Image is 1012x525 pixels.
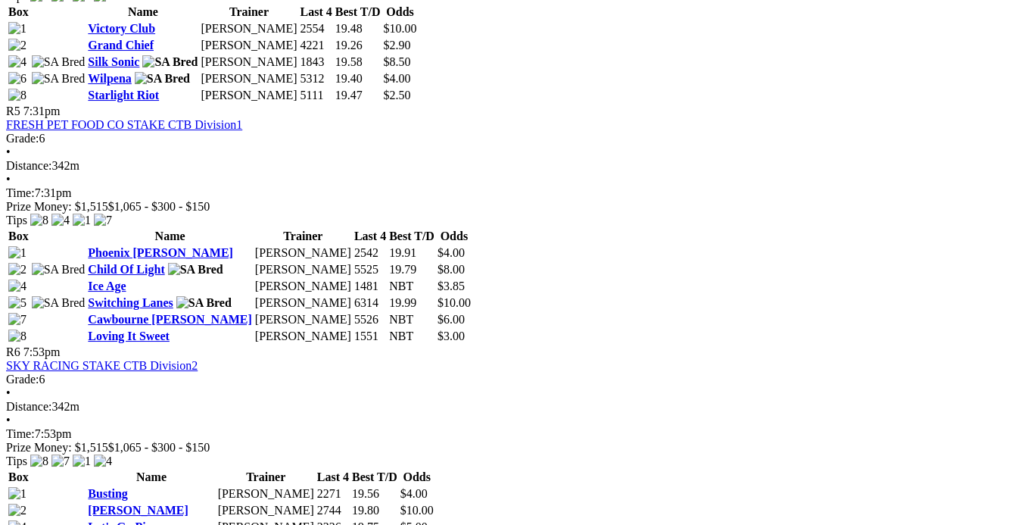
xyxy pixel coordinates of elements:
span: • [6,414,11,427]
span: • [6,386,11,399]
img: 8 [30,214,48,227]
a: Ice Age [88,280,126,292]
span: Grade: [6,373,39,386]
a: Silk Sonic [88,55,139,68]
img: 7 [94,214,112,227]
span: Box [8,230,29,242]
th: Trainer [217,470,315,485]
td: 2744 [316,503,350,518]
td: 4221 [300,38,333,53]
img: SA Bred [142,55,198,69]
img: SA Bred [168,263,223,277]
th: Last 4 [300,5,333,20]
span: R5 [6,105,20,117]
span: Grade: [6,132,39,145]
span: Time: [6,186,35,199]
td: NBT [388,312,435,327]
span: $4.00 [400,487,428,500]
span: Box [8,5,29,18]
img: 8 [30,455,48,468]
th: Name [87,229,252,244]
td: [PERSON_NAME] [254,262,352,277]
td: 19.91 [388,245,435,261]
span: $10.00 [437,296,471,309]
span: 7:31pm [23,105,61,117]
span: $10.00 [400,504,434,517]
span: $3.85 [437,280,465,292]
span: Tips [6,214,27,227]
a: SKY RACING STAKE CTB Division2 [6,359,198,372]
img: 7 [8,313,26,327]
th: Odds [383,5,418,20]
th: Best T/D [335,5,381,20]
span: $8.00 [437,263,465,276]
span: Time: [6,427,35,440]
div: Prize Money: $1,515 [6,441,1006,455]
td: [PERSON_NAME] [254,295,352,311]
a: Starlight Riot [88,89,159,102]
td: NBT [388,329,435,344]
span: $6.00 [437,313,465,326]
img: 1 [73,455,91,468]
th: Trainer [254,229,352,244]
img: SA Bred [32,72,86,86]
td: 5111 [300,88,333,103]
td: 5526 [353,312,387,327]
span: Distance: [6,159,51,172]
th: Odds [437,229,472,244]
a: Busting [88,487,127,500]
td: [PERSON_NAME] [200,71,297,86]
td: 1843 [300,55,333,70]
img: 5 [8,296,26,310]
img: 2 [8,39,26,52]
td: [PERSON_NAME] [200,88,297,103]
img: 1 [8,487,26,501]
img: 6 [8,72,26,86]
span: Tips [6,455,27,467]
img: 4 [8,55,26,69]
td: 2271 [316,486,350,502]
a: Phoenix [PERSON_NAME] [88,246,233,259]
img: SA Bred [135,72,190,86]
span: R6 [6,345,20,358]
td: 2554 [300,21,333,36]
img: SA Bred [32,296,86,310]
td: 1481 [353,279,387,294]
img: 2 [8,504,26,517]
div: 342m [6,159,1006,173]
td: 1551 [353,329,387,344]
td: 19.56 [351,486,398,502]
td: 6314 [353,295,387,311]
td: 2542 [353,245,387,261]
td: [PERSON_NAME] [200,38,297,53]
img: 8 [8,330,26,343]
th: Last 4 [316,470,350,485]
td: [PERSON_NAME] [254,329,352,344]
td: [PERSON_NAME] [217,486,315,502]
td: [PERSON_NAME] [200,55,297,70]
img: 1 [8,246,26,260]
td: 19.99 [388,295,435,311]
a: [PERSON_NAME] [88,504,188,517]
img: 7 [51,455,70,468]
td: 19.79 [388,262,435,277]
td: 19.40 [335,71,381,86]
span: • [6,145,11,158]
th: Name [87,5,198,20]
th: Trainer [200,5,297,20]
td: 19.47 [335,88,381,103]
span: Box [8,470,29,483]
span: $4.00 [437,246,465,259]
img: SA Bred [32,263,86,277]
span: • [6,173,11,186]
a: Victory Club [88,22,155,35]
a: FRESH PET FOOD CO STAKE CTB Division1 [6,118,242,131]
img: SA Bred [32,55,86,69]
td: NBT [388,279,435,294]
span: 7:53pm [23,345,61,358]
img: 8 [8,89,26,102]
span: $2.90 [384,39,411,52]
a: Loving It Sweet [88,330,170,342]
th: Best T/D [351,470,398,485]
th: Name [87,470,215,485]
